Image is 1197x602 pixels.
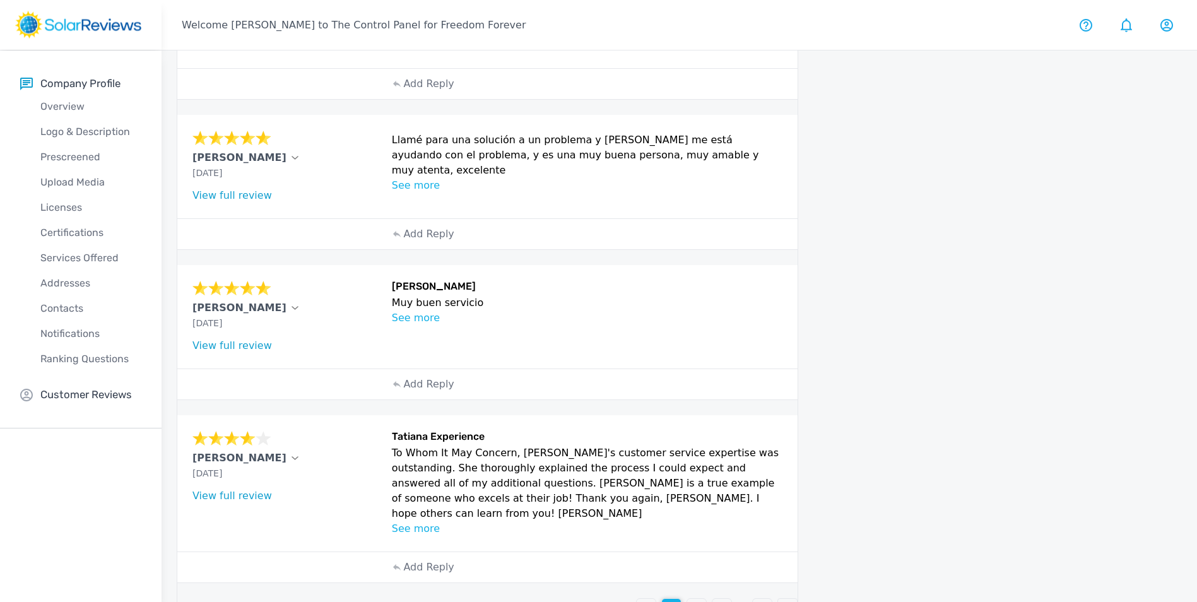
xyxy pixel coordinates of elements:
a: Prescreened [20,145,162,170]
p: Customer Reviews [40,387,132,403]
p: Add Reply [403,76,454,91]
span: [DATE] [192,468,222,478]
p: [PERSON_NAME] [192,451,286,466]
p: Prescreened [20,150,162,165]
a: Overview [20,94,162,119]
p: Welcome [PERSON_NAME] to The Control Panel for Freedom Forever [182,18,526,33]
a: View full review [192,490,272,502]
a: Upload Media [20,170,162,195]
a: Licenses [20,195,162,220]
p: Muy buen servicio [392,295,783,310]
p: See more [392,521,783,536]
p: Llamé para una solución a un problema y [PERSON_NAME] me está ayudando con el problema, y es una ... [392,133,783,178]
h6: Tatiana Experience [392,430,783,446]
a: View full review [192,339,272,351]
p: Upload Media [20,175,162,190]
p: Certifications [20,225,162,240]
p: Add Reply [403,377,454,392]
p: Company Profile [40,76,121,91]
p: Logo & Description [20,124,162,139]
p: Add Reply [403,227,454,242]
a: Certifications [20,220,162,245]
h6: [PERSON_NAME] [392,280,783,295]
p: Services Offered [20,251,162,266]
p: Notifications [20,326,162,341]
p: Addresses [20,276,162,291]
a: Addresses [20,271,162,296]
a: Logo & Description [20,119,162,145]
p: Licenses [20,200,162,215]
p: Ranking Questions [20,351,162,367]
span: [DATE] [192,168,222,178]
a: Ranking Questions [20,346,162,372]
p: See more [392,178,783,193]
span: [DATE] [192,318,222,328]
p: [PERSON_NAME] [192,300,286,316]
a: Contacts [20,296,162,321]
p: Add Reply [403,560,454,575]
p: Overview [20,99,162,114]
a: Services Offered [20,245,162,271]
p: See more [392,310,783,326]
p: [PERSON_NAME] [192,150,286,165]
a: Notifications [20,321,162,346]
p: To Whom It May Concern, [PERSON_NAME]'s customer service expertise was outstanding. She thoroughl... [392,446,783,521]
a: View full review [192,189,272,201]
p: Contacts [20,301,162,316]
